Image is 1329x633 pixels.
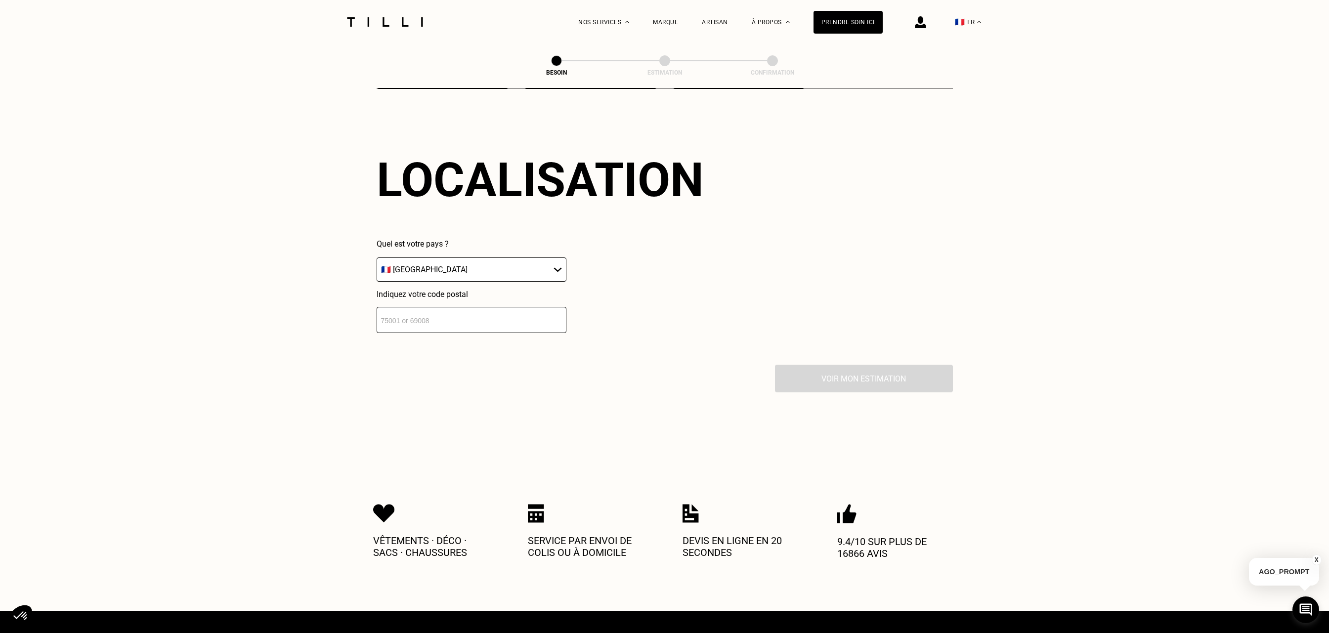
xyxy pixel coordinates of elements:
img: Menu déroulant à propos [786,21,790,23]
img: Icon [528,504,544,523]
input: 75001 or 69008 [377,307,566,333]
p: Indiquez votre code postal [377,290,566,299]
img: Logo du service de couturière Tilli [343,17,427,27]
p: AGO_PROMPT [1249,558,1319,586]
p: Devis en ligne en 20 secondes [683,535,801,558]
img: icône connexion [915,16,926,28]
span: 🇫🇷 [955,17,965,27]
div: Estimation [615,69,714,76]
p: Service par envoi de colis ou à domicile [528,535,646,558]
div: Besoin [507,69,606,76]
img: Icon [373,504,395,523]
a: Marque [653,19,678,26]
p: Quel est votre pays ? [377,239,566,249]
div: Localisation [377,152,704,208]
p: 9.4/10 sur plus de 16866 avis [837,536,956,559]
div: Confirmation [723,69,822,76]
img: Icon [683,504,699,523]
img: Icon [837,504,857,524]
img: menu déroulant [977,21,981,23]
p: Vêtements · Déco · Sacs · Chaussures [373,535,492,558]
a: Artisan [702,19,728,26]
button: X [1312,554,1322,565]
img: Menu déroulant [625,21,629,23]
a: Prendre soin ici [814,11,883,34]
